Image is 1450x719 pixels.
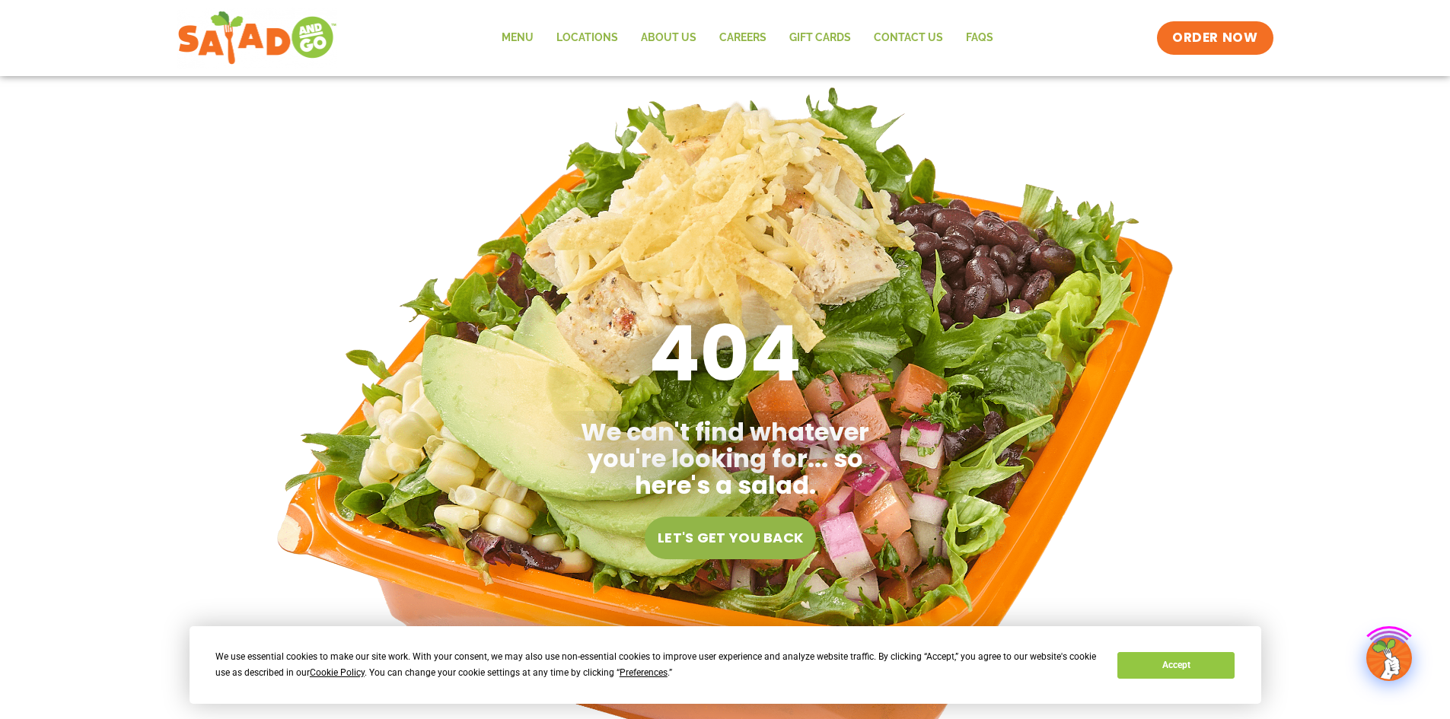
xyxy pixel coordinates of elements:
img: new-SAG-logo-768×292 [177,8,338,68]
span: ORDER NOW [1172,29,1257,47]
div: We use essential cookies to make our site work. With your consent, we may also use non-essential ... [215,649,1099,681]
span: Preferences [620,667,668,678]
span: Cookie Policy [310,667,365,678]
button: Accept [1117,652,1235,679]
a: ORDER NOW [1157,21,1273,55]
h2: We can't find whatever you're looking for... so here's a salad. [550,418,900,499]
span: Let's get you back [658,530,803,546]
a: FAQs [954,21,1005,56]
a: Menu [490,21,545,56]
a: Careers [708,21,778,56]
a: Let's get you back [645,517,816,559]
h1: 404 [543,312,908,396]
a: Locations [545,21,629,56]
nav: Menu [490,21,1005,56]
a: Contact Us [862,21,954,56]
a: About Us [629,21,708,56]
div: Cookie Consent Prompt [190,626,1261,704]
a: GIFT CARDS [778,21,862,56]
